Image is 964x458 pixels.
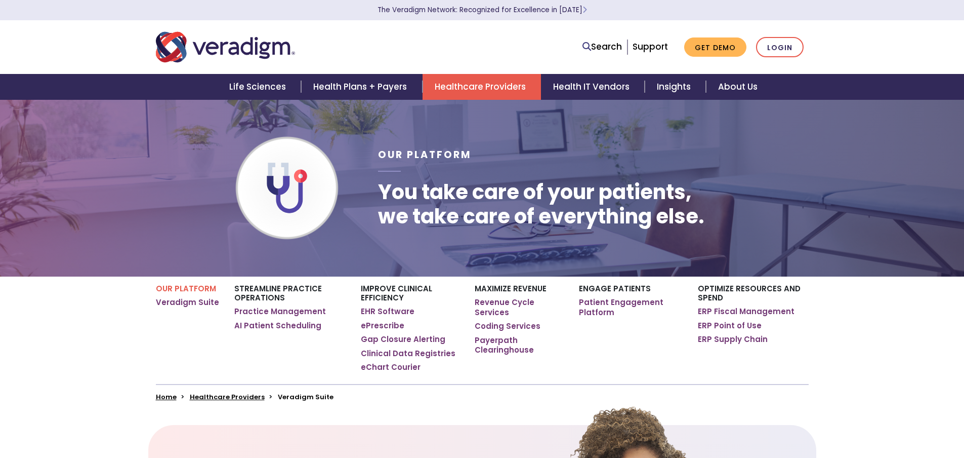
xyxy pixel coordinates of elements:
[156,297,219,308] a: Veradigm Suite
[217,74,301,100] a: Life Sciences
[361,307,414,317] a: EHR Software
[234,321,321,331] a: AI Patient Scheduling
[698,334,768,345] a: ERP Supply Chain
[698,321,762,331] a: ERP Point of Use
[756,37,804,58] a: Login
[475,321,540,331] a: Coding Services
[579,297,683,317] a: Patient Engagement Platform
[361,334,445,345] a: Gap Closure Alerting
[301,74,422,100] a: Health Plans + Payers
[378,180,704,228] h1: You take care of your patients, we take care of everything else.
[475,335,563,355] a: Payerpath Clearinghouse
[156,392,177,402] a: Home
[361,362,421,372] a: eChart Courier
[378,5,587,15] a: The Veradigm Network: Recognized for Excellence in [DATE]Learn More
[541,74,645,100] a: Health IT Vendors
[156,30,295,64] img: Veradigm logo
[361,349,455,359] a: Clinical Data Registries
[684,37,746,57] a: Get Demo
[645,74,706,100] a: Insights
[475,297,563,317] a: Revenue Cycle Services
[706,74,770,100] a: About Us
[698,307,794,317] a: ERP Fiscal Management
[361,321,404,331] a: ePrescribe
[234,307,326,317] a: Practice Management
[378,148,472,162] span: Our Platform
[633,41,668,53] a: Support
[190,392,265,402] a: Healthcare Providers
[582,40,622,54] a: Search
[582,5,587,15] span: Learn More
[423,74,541,100] a: Healthcare Providers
